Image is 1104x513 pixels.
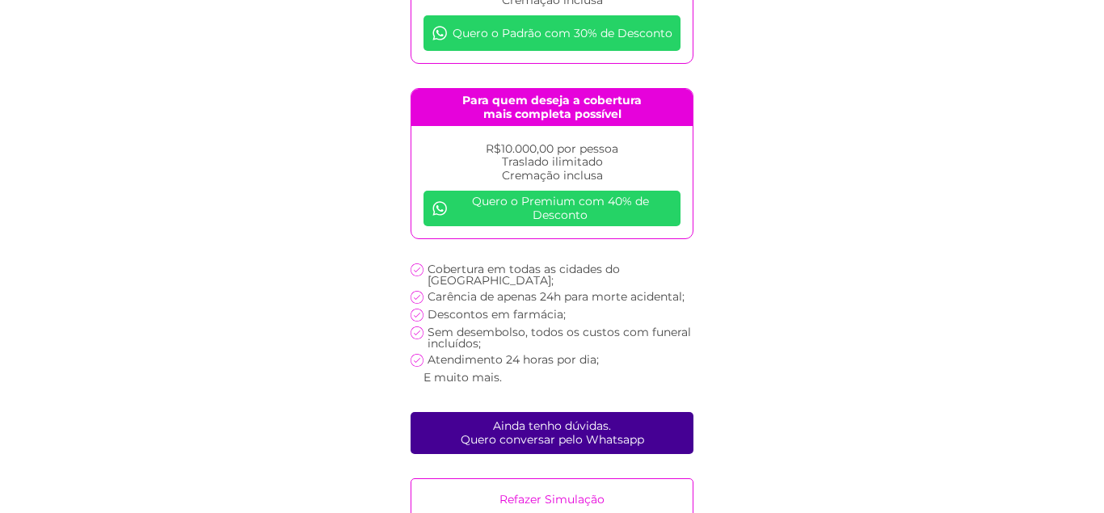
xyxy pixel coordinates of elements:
[432,25,448,41] img: whatsapp
[423,372,502,383] p: E muito mais.
[423,15,681,51] a: Quero o Padrão com 30% de Desconto
[428,263,693,286] p: Cobertura em todas as cidades do [GEOGRAPHIC_DATA];
[411,326,423,339] img: check icon
[423,191,681,226] a: Quero o Premium com 40% de Desconto
[411,309,423,322] img: check icon
[411,291,423,304] img: check icon
[411,263,423,276] img: check icon
[428,309,566,320] p: Descontos em farmácia;
[411,412,693,454] a: Ainda tenho dúvidas.Quero conversar pelo Whatsapp
[411,354,423,367] img: check icon
[411,89,693,126] h4: Para quem deseja a cobertura mais completa possível
[423,142,681,183] p: R$10.000,00 por pessoa Traslado ilimitado Cremação inclusa
[428,326,693,349] p: Sem desembolso, todos os custos com funeral incluídos;
[432,200,448,217] img: whatsapp
[428,354,599,365] p: Atendimento 24 horas por dia;
[428,291,685,302] p: Carência de apenas 24h para morte acidental;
